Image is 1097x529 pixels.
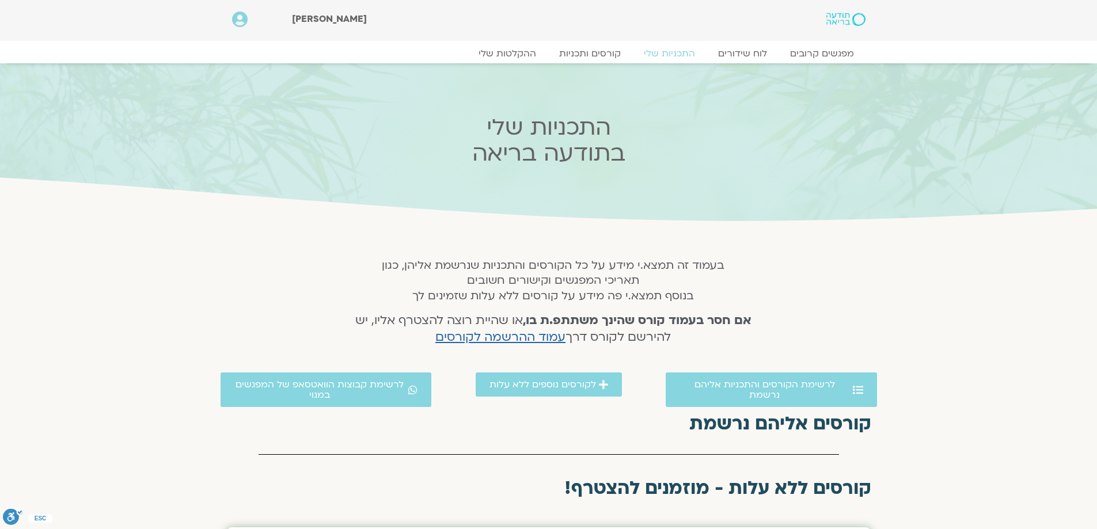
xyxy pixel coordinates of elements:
[226,413,871,434] h2: קורסים אליהם נרשמת
[340,258,766,303] h5: בעמוד זה תמצא.י מידע על כל הקורסים והתכניות שנרשמת אליהן, כגון תאריכי המפגשים וקישורים חשובים בנו...
[435,329,565,345] a: עמוד ההרשמה לקורסים
[680,379,850,400] span: לרשימת הקורסים והתכניות אליהם נרשמת
[489,379,596,390] span: לקורסים נוספים ללא עלות
[340,313,766,346] h4: או שהיית רוצה להצטרף אליו, יש להירשם לקורס דרך
[632,48,707,59] a: התכניות שלי
[467,48,548,59] a: ההקלטות שלי
[234,379,406,400] span: לרשימת קבוצות הוואטסאפ של המפגשים במנוי
[548,48,632,59] a: קורסים ותכניות
[232,48,866,59] nav: Menu
[292,13,367,25] span: [PERSON_NAME]
[476,372,622,397] a: לקורסים נוספים ללא עלות
[779,48,866,59] a: מפגשים קרובים
[523,312,751,329] strong: אם חסר בעמוד קורס שהינך משתתפ.ת בו,
[666,372,877,407] a: לרשימת הקורסים והתכניות אליהם נרשמת
[707,48,779,59] a: לוח שידורים
[226,478,871,498] h2: קורסים ללא עלות - מוזמנים להצטרף!
[323,115,775,166] h2: התכניות שלי בתודעה בריאה
[221,372,432,407] a: לרשימת קבוצות הוואטסאפ של המפגשים במנוי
